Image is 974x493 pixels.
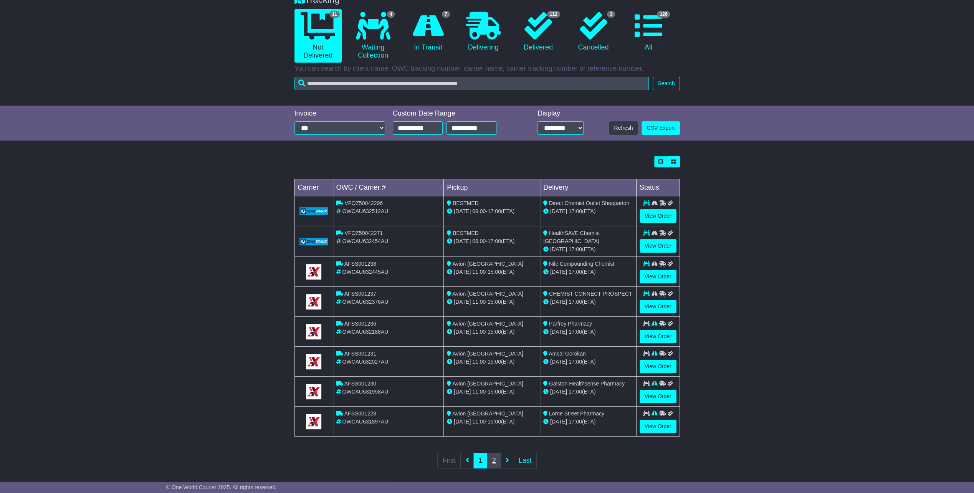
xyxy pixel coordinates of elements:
span: 11:00 [472,419,486,425]
span: Avion [GEOGRAPHIC_DATA] [452,381,523,387]
span: OWCAU632512AU [342,208,388,214]
span: 11:00 [472,359,486,365]
span: [DATE] [550,389,567,395]
a: Delivering [460,9,507,55]
div: (ETA) [543,207,633,215]
a: 1 [473,453,487,468]
span: 17:00 [569,246,582,252]
span: OWCAU631958AU [342,389,388,395]
span: 4 [387,11,395,18]
p: You can search by client name, OWC tracking number, carrier name, carrier tracking number or refe... [294,65,680,73]
span: 11 [329,11,340,18]
a: View Order [640,360,676,373]
span: Avion [GEOGRAPHIC_DATA] [452,291,523,297]
span: Lorne Street Pharmacy [549,410,604,417]
span: 112 [547,11,560,18]
span: © One World Courier 2025. All rights reserved. [166,484,277,490]
span: 17:00 [569,269,582,275]
span: OWCAU632376AU [342,299,388,305]
a: 3 Cancelled [570,9,617,55]
img: GetCarrierServiceLogo [299,207,328,215]
div: (ETA) [543,388,633,396]
span: Avion [GEOGRAPHIC_DATA] [452,261,523,267]
span: [DATE] [454,208,471,214]
span: [DATE] [454,419,471,425]
span: [DATE] [454,299,471,305]
span: 11:00 [472,329,486,335]
td: Status [636,179,680,196]
div: (ETA) [543,358,633,366]
span: 15:00 [488,419,501,425]
span: 15:00 [488,269,501,275]
div: (ETA) [543,245,633,253]
span: 17:00 [569,389,582,395]
a: View Order [640,239,676,253]
button: Refresh [609,121,638,135]
span: 15:00 [488,299,501,305]
img: GetCarrierServiceLogo [306,294,321,309]
span: [DATE] [550,246,567,252]
span: AFSS001238 [344,261,376,267]
span: 17:00 [569,419,582,425]
span: [DATE] [550,359,567,365]
span: 17:00 [569,208,582,214]
td: Delivery [540,179,636,196]
span: [DATE] [454,269,471,275]
span: 17:00 [488,238,501,244]
span: Parfrey Pharmacy [549,321,592,327]
span: [DATE] [550,329,567,335]
a: 2 [487,453,501,468]
td: OWC / Carrier # [333,179,444,196]
span: [DATE] [454,359,471,365]
span: BESTMED [453,230,479,236]
div: (ETA) [543,268,633,276]
span: 11:00 [472,269,486,275]
span: 09:00 [472,208,486,214]
div: - (ETA) [447,418,537,426]
span: Avion [GEOGRAPHIC_DATA] [452,410,523,417]
span: 126 [657,11,670,18]
div: Invoice [294,109,385,118]
a: CSV Export [642,121,680,135]
span: OWCAU631897AU [342,419,388,425]
div: - (ETA) [447,298,537,306]
span: 17:00 [569,329,582,335]
img: GetCarrierServiceLogo [306,324,321,339]
span: [DATE] [550,208,567,214]
img: GetCarrierServiceLogo [306,354,321,369]
div: - (ETA) [447,388,537,396]
span: Avion [GEOGRAPHIC_DATA] [452,321,523,327]
div: - (ETA) [447,328,537,336]
div: (ETA) [543,328,633,336]
span: OWCAU632454AU [342,238,388,244]
span: [DATE] [550,269,567,275]
span: CHEMIST CONNECT PROSPECT [549,291,632,297]
span: AFSS001237 [344,291,376,297]
span: 17:00 [488,208,501,214]
span: [DATE] [454,389,471,395]
span: [DATE] [454,329,471,335]
a: 112 Delivered [514,9,562,55]
a: 4 Waiting Collection [349,9,397,63]
span: Direct Chemist Outlet Shepparton [549,200,629,206]
div: Custom Date Range [393,109,516,118]
span: 3 [607,11,615,18]
span: [DATE] [550,419,567,425]
div: (ETA) [543,298,633,306]
span: [DATE] [550,299,567,305]
span: OWCAU632188AU [342,329,388,335]
div: - (ETA) [447,237,537,245]
span: OWCAU632445AU [342,269,388,275]
a: 11 Not Delivered [294,9,342,63]
span: HealthSAVE Chemist [GEOGRAPHIC_DATA] [543,230,600,244]
span: OWCAU632027AU [342,359,388,365]
span: AFSS001231 [344,351,376,357]
a: View Order [640,300,676,313]
a: View Order [640,330,676,343]
span: 17:00 [569,299,582,305]
span: Nile Compounding Chemist [549,261,614,267]
span: VFQZ50042296 [344,200,383,206]
span: AFSS001230 [344,381,376,387]
button: Search [653,77,680,90]
div: - (ETA) [447,268,537,276]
